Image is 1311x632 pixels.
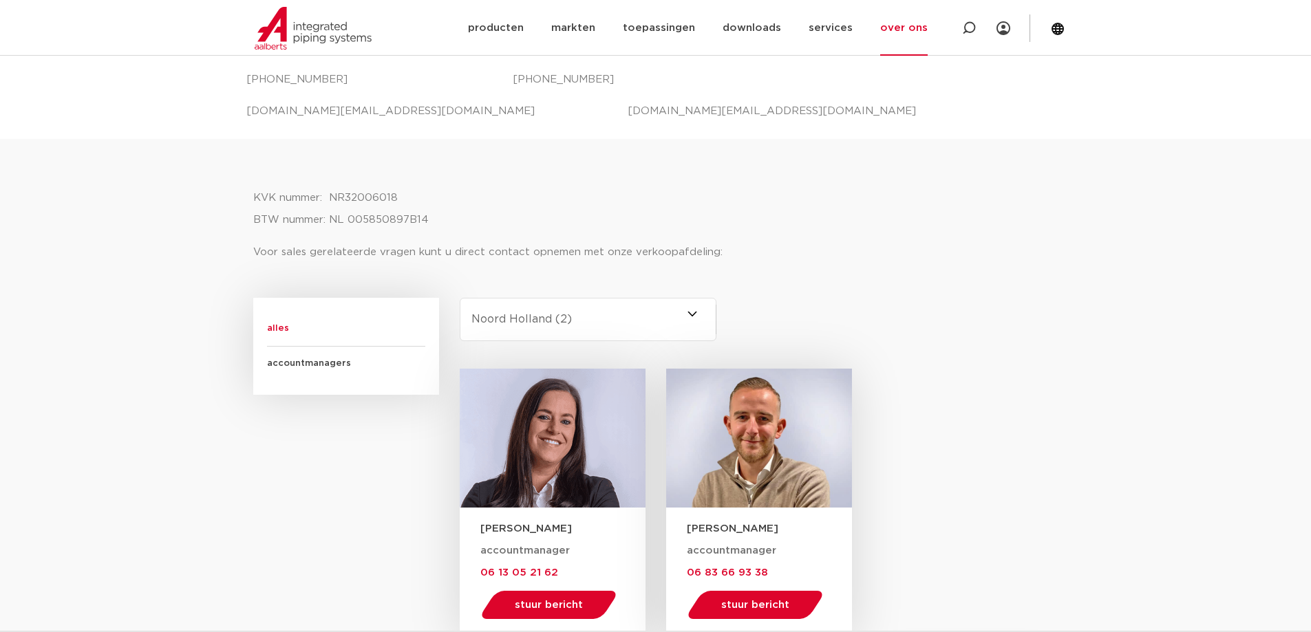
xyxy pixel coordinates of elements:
h3: [PERSON_NAME] [687,521,852,536]
span: stuur bericht [721,600,789,610]
a: 06 13 05 21 62 [480,567,558,578]
p: [PHONE_NUMBER] [PHONE_NUMBER] [246,69,1065,91]
a: 06 83 66 93 38 [687,567,768,578]
span: 06 83 66 93 38 [687,567,768,578]
span: accountmanagers [267,347,425,381]
span: accountmanager [687,545,776,556]
span: alles [267,312,425,347]
p: KVK nummer: NR32006018 BTW nummer: NL 005850897B14 [253,187,1058,231]
p: [DOMAIN_NAME][EMAIL_ADDRESS][DOMAIN_NAME] [DOMAIN_NAME][EMAIL_ADDRESS][DOMAIN_NAME] [246,100,1065,122]
span: stuur bericht [515,600,583,610]
span: accountmanager [480,545,570,556]
p: Voor sales gerelateerde vragen kunt u direct contact opnemen met onze verkoopafdeling: [253,241,1058,263]
span: 06 13 05 21 62 [480,567,558,578]
h3: [PERSON_NAME] [480,521,646,536]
